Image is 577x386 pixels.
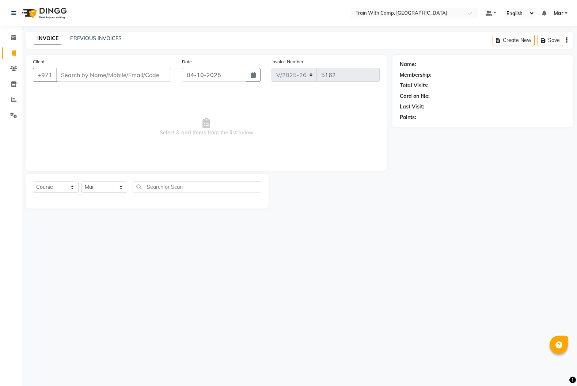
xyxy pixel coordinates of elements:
span: Mar [554,9,563,17]
button: Save [538,35,563,46]
div: Last Visit: [400,103,424,111]
input: Search or Scan [133,181,261,192]
button: +971 [33,68,57,82]
div: Card on file: [400,92,430,100]
div: Membership: [400,71,432,79]
label: Date [182,58,192,65]
input: Search by Name/Mobile/Email/Code [56,68,171,82]
label: Invoice Number [272,58,303,65]
div: Total Visits: [400,82,429,89]
iframe: chat widget [546,357,570,379]
div: Points: [400,114,416,121]
label: Client [33,58,45,65]
a: PREVIOUS INVOICES [70,35,122,42]
button: Create New [493,35,535,46]
img: logo [19,3,69,23]
span: Select & add items from the list below [33,91,380,164]
div: Name: [400,61,416,68]
a: INVOICE [34,32,61,45]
